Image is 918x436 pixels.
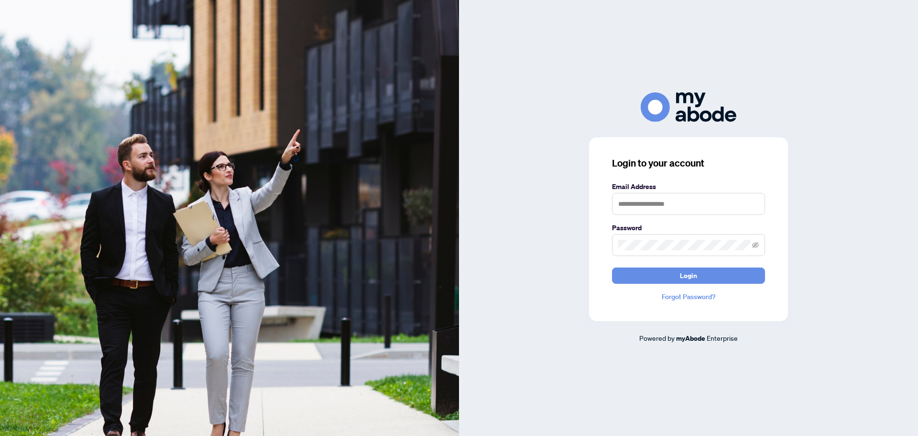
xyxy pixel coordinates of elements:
[707,334,738,342] span: Enterprise
[612,268,765,284] button: Login
[612,181,765,192] label: Email Address
[639,334,675,342] span: Powered by
[612,157,765,170] h3: Login to your account
[752,242,759,248] span: eye-invisible
[680,268,697,283] span: Login
[612,223,765,233] label: Password
[641,92,736,122] img: ma-logo
[612,291,765,302] a: Forgot Password?
[676,333,705,344] a: myAbode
